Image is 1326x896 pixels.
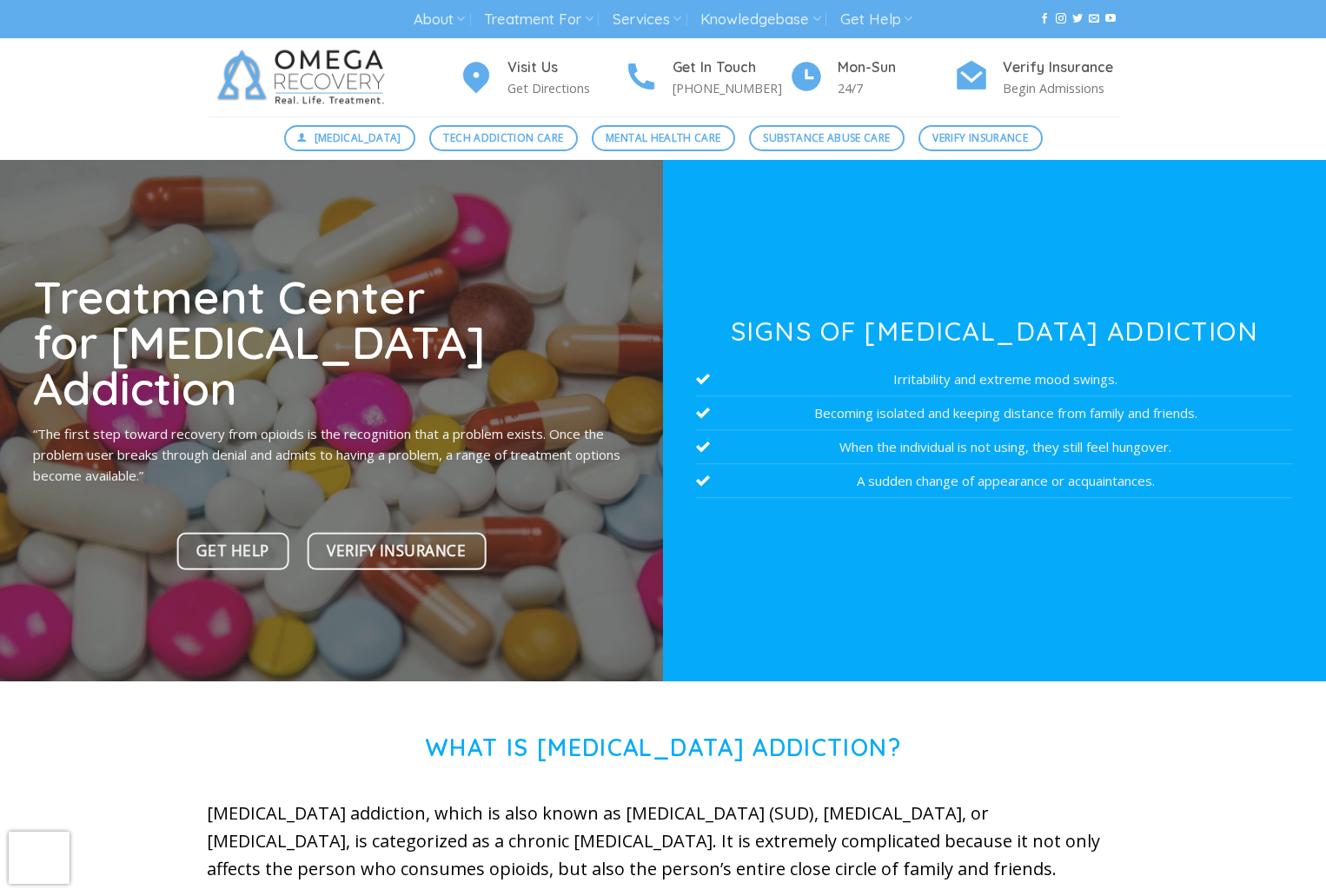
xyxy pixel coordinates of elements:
[284,125,416,151] a: [MEDICAL_DATA]
[507,56,624,79] h4: Visit Us
[613,3,681,36] a: Services
[1072,13,1083,25] a: Follow on Twitter
[1056,13,1066,25] a: Follow on Instagram
[33,423,630,486] p: “The first step toward recovery from opioids is the recognition that a problem exists. Once the p...
[443,129,563,146] span: Tech Addiction Care
[592,125,735,151] a: Mental Health Care
[918,125,1043,151] a: Verify Insurance
[696,362,1293,396] li: Irritability and extreme mood swings.
[606,129,720,146] span: Mental Health Care
[763,129,890,146] span: Substance Abuse Care
[696,318,1293,344] h3: Signs of [MEDICAL_DATA] Addiction
[207,800,1119,883] p: [MEDICAL_DATA] addiction, which is also known as [MEDICAL_DATA] (SUD), [MEDICAL_DATA], or [MEDICA...
[177,532,289,569] a: Get Help
[33,273,630,410] h1: Treatment Center for [MEDICAL_DATA] Addiction
[696,396,1293,430] li: Becoming isolated and keeping distance from family and friends.
[673,56,789,79] h4: Get In Touch
[429,125,578,151] a: Tech Addiction Care
[207,38,402,116] img: Omega Recovery
[700,3,820,36] a: Knowledgebase
[624,56,789,99] a: Get In Touch [PHONE_NUMBER]
[484,3,593,36] a: Treatment For
[1089,13,1099,25] a: Send us an email
[1003,56,1119,79] h4: Verify Insurance
[1105,13,1116,25] a: Follow on YouTube
[315,129,401,146] span: [MEDICAL_DATA]
[1039,13,1050,25] a: Follow on Facebook
[749,125,905,151] a: Substance Abuse Care
[414,3,465,36] a: About
[696,464,1293,498] li: A sudden change of appearance or acquaintances.
[459,56,624,99] a: Visit Us Get Directions
[840,3,912,36] a: Get Help
[196,538,269,562] span: Get Help
[507,78,624,98] p: Get Directions
[838,56,954,79] h4: Mon-Sun
[954,56,1119,99] a: Verify Insurance Begin Admissions
[673,78,789,98] p: [PHONE_NUMBER]
[838,78,954,98] p: 24/7
[207,733,1119,762] h1: What is [MEDICAL_DATA] Addiction?
[696,430,1293,464] li: When the individual is not using, they still feel hungover.
[308,532,487,569] a: Verify Insurance
[327,538,466,562] span: Verify Insurance
[1003,78,1119,98] p: Begin Admissions
[932,129,1028,146] span: Verify Insurance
